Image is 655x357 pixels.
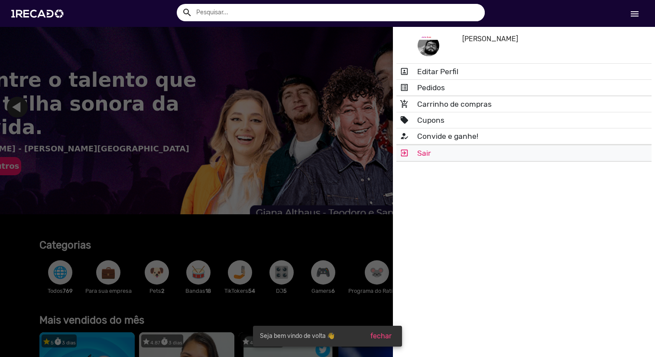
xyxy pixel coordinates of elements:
mat-icon: Example home icon [400,148,410,158]
a: Cupons [396,112,652,128]
a: Sair [396,145,652,161]
mat-icon: Início [629,9,640,19]
h5: [PERSON_NAME] [462,35,633,43]
mat-icon: Example home icon [400,131,410,141]
mat-icon: Example home icon [400,99,410,109]
mat-icon: Example home icon [400,66,410,77]
img: user%2FGiancarlo%20Teste%20.jpg [418,35,439,56]
mat-icon: Example home icon [400,115,410,125]
input: Pesquisar... [190,4,485,21]
a: Carrinho de compras [396,96,652,112]
a: Convide e ganhe! [396,128,652,144]
span: fechar [370,332,392,340]
mat-icon: Example home icon [182,7,192,18]
a: Editar Perfil [396,64,652,79]
a: Pedidos [396,80,652,95]
span: Seja bem vindo de volta 👋 [260,332,334,341]
mat-icon: Example home icon [400,82,410,93]
button: fechar [363,328,399,344]
button: Example home icon [179,4,194,20]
